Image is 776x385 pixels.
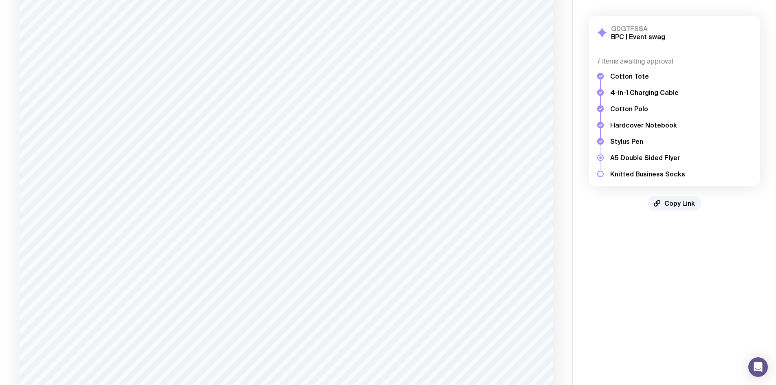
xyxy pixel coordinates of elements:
h5: A5 Double Sided Flyer [610,154,685,162]
h2: BPC | Event swag [611,33,665,41]
h5: Cotton Tote [610,72,685,80]
h5: Stylus Pen [610,137,685,145]
h4: 7 items awaiting approval [597,57,752,66]
span: Copy Link [664,199,695,207]
h3: G0GTFSSA [611,24,665,33]
h5: 4-in-1 Charging Cable [610,88,685,97]
h5: Cotton Polo [610,105,685,113]
h5: Knitted Business Socks [610,170,685,178]
h5: Hardcover Notebook [610,121,685,129]
button: Copy Link [647,196,701,211]
div: Open Intercom Messenger [748,357,768,377]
